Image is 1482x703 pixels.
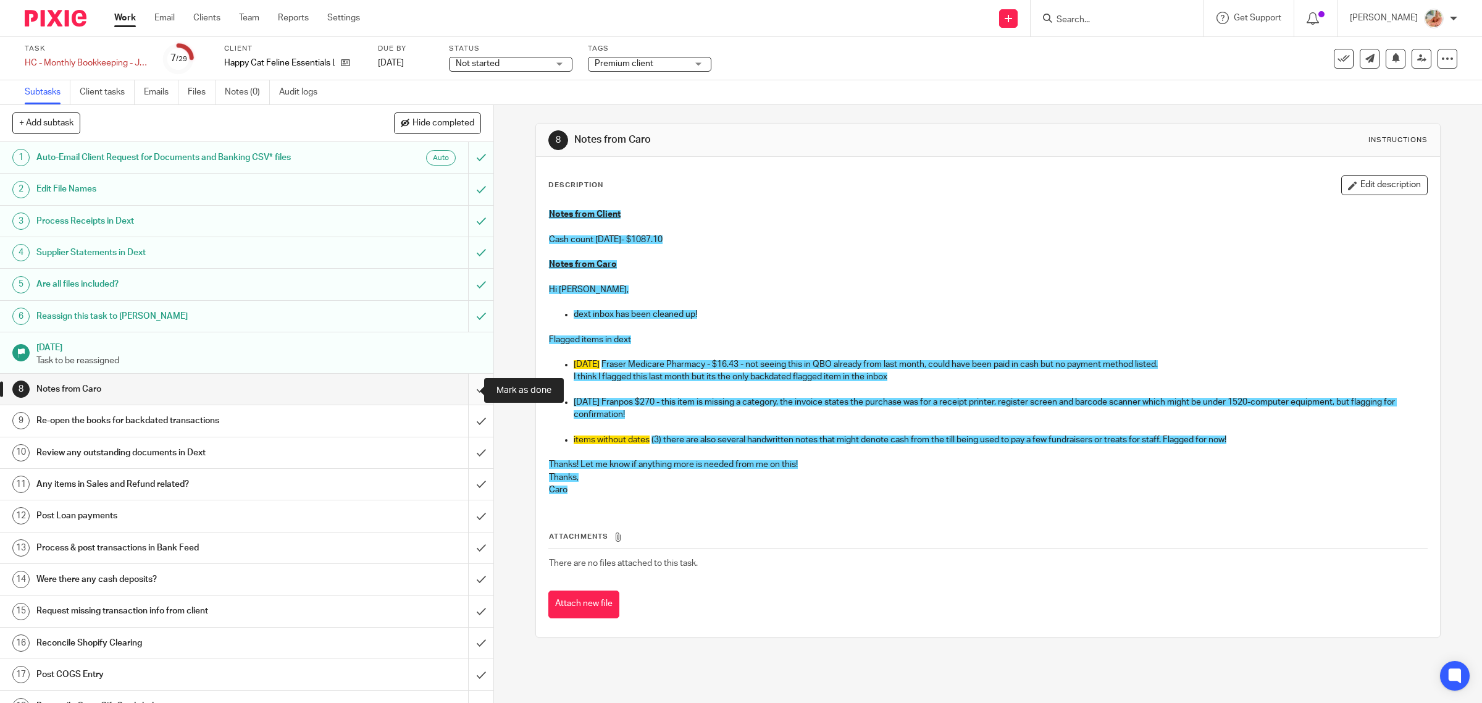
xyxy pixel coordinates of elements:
h1: Reassign this task to [PERSON_NAME] [36,307,316,326]
h1: Notes from Caro [574,133,1014,146]
div: 5 [12,276,30,293]
span: items without dates [574,436,650,444]
div: 14 [12,571,30,588]
h1: Edit File Names [36,180,316,198]
span: Premium client [595,59,653,68]
span: Cash count [DATE]- $1087.10 [549,235,663,244]
div: 8 [548,130,568,150]
span: [DATE] [574,360,600,369]
label: Status [449,44,572,54]
a: Reports [278,12,309,24]
label: Task [25,44,148,54]
button: Hide completed [394,112,481,133]
a: Email [154,12,175,24]
a: Files [188,80,216,104]
a: Client tasks [80,80,135,104]
a: Settings [327,12,360,24]
h1: Post COGS Entry [36,665,316,684]
div: 10 [12,444,30,461]
button: + Add subtask [12,112,80,133]
button: Edit description [1341,175,1428,195]
h1: Reconcile Shopify Clearing [36,634,316,652]
h1: Process Receipts in Dext [36,212,316,230]
div: 15 [12,603,30,620]
small: /29 [176,56,187,62]
h1: Review any outstanding documents in Dext [36,444,316,462]
span: Notes from Caro [549,260,617,269]
span: Notes from Client [549,210,621,219]
span: Hide completed [412,119,474,128]
h1: Post Loan payments [36,507,316,525]
span: Thanks, [549,473,579,482]
span: Not started [456,59,500,68]
label: Client [224,44,362,54]
span: I think I flagged this last month but its the only backdated flagged item in the inbox [574,373,887,381]
div: 17 [12,666,30,683]
div: 11 [12,476,30,493]
span: Fraser Medicare Pharmacy - $16.43 - not seeing this in QBO already from last month, could have be... [601,360,1158,369]
span: dext inbox has been cleaned up! [574,310,697,319]
h1: Notes from Caro [36,380,316,398]
div: 9 [12,412,30,429]
div: 2 [12,181,30,198]
div: 12 [12,507,30,524]
span: [DATE] [378,59,404,67]
div: 16 [12,634,30,652]
h1: Request missing transaction info from client [36,602,316,620]
a: Work [114,12,136,24]
a: Clients [193,12,220,24]
div: 3 [12,213,30,230]
div: Instructions [1368,135,1428,145]
span: Thanks! Let me know if anything more is needed from me on this! [549,460,798,469]
h1: Process & post transactions in Bank Feed [36,539,316,557]
div: 7 [170,51,187,65]
button: Attach new file [548,591,619,618]
div: 8 [12,381,30,398]
h1: Auto-Email Client Request for Documents and Banking CSV* files [36,148,316,167]
a: Notes (0) [225,80,270,104]
h1: Were there any cash deposits? [36,570,316,589]
div: HC - Monthly Bookkeeping - July [25,57,148,69]
span: Caro [549,486,567,494]
div: 13 [12,539,30,557]
a: Emails [144,80,178,104]
div: 4 [12,244,30,261]
span: Flagged items in dext [549,335,631,344]
p: Task to be reassigned [36,355,481,367]
span: [DATE] Franpos $270 - this item is missing a category, the invoice states the purchase was for a ... [574,398,1397,419]
p: Description [548,180,603,190]
h1: Are all files included? [36,275,316,293]
div: 6 [12,308,30,325]
a: Subtasks [25,80,70,104]
span: Get Support [1234,14,1281,22]
div: 1 [12,149,30,166]
h1: Supplier Statements in Dext [36,243,316,262]
h1: Re-open the books for backdated transactions [36,411,316,430]
div: Auto [426,150,456,166]
p: Happy Cat Feline Essentials Ltd. [224,57,335,69]
p: [PERSON_NAME] [1350,12,1418,24]
h1: Any items in Sales and Refund related? [36,475,316,494]
span: Hi [PERSON_NAME], [549,285,629,294]
span: There are no files attached to this task. [549,559,698,568]
a: Team [239,12,259,24]
h1: [DATE] [36,339,481,354]
img: Pixie [25,10,86,27]
label: Tags [588,44,711,54]
label: Due by [378,44,433,54]
span: (3) there are also several handwritten notes that might denote cash from the till being used to p... [651,436,1226,444]
img: MIC.jpg [1424,9,1444,28]
span: Attachments [549,533,608,540]
input: Search [1055,15,1166,26]
a: Audit logs [279,80,327,104]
